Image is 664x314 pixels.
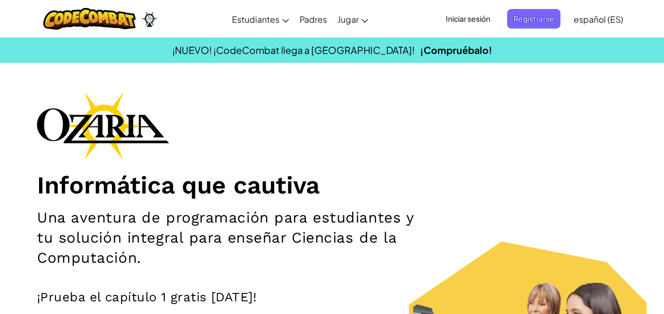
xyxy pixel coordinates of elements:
a: Estudiantes [227,5,294,33]
h2: Una aventura de programación para estudiantes y tu solución integral para enseñar Ciencias de la ... [37,208,432,268]
button: Registrarse [507,9,560,29]
span: español (ES) [574,14,623,25]
a: español (ES) [568,5,629,33]
span: Estudiantes [232,14,279,25]
a: Jugar [332,5,373,33]
span: Jugar [338,14,359,25]
p: ¡Prueba el capítulo 1 gratis [DATE]! [37,289,627,305]
a: ¡Compruébalo! [420,44,492,56]
a: Padres [294,5,332,33]
span: ¡NUEVO! ¡CodeCombat llega a [GEOGRAPHIC_DATA]! [172,44,415,56]
h1: Informática que cautiva [37,170,627,200]
button: Iniciar sesión [439,9,497,29]
img: Ozaria branding logo [37,92,169,160]
img: CodeCombat logo [43,8,136,30]
img: Ozaria [141,11,158,27]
